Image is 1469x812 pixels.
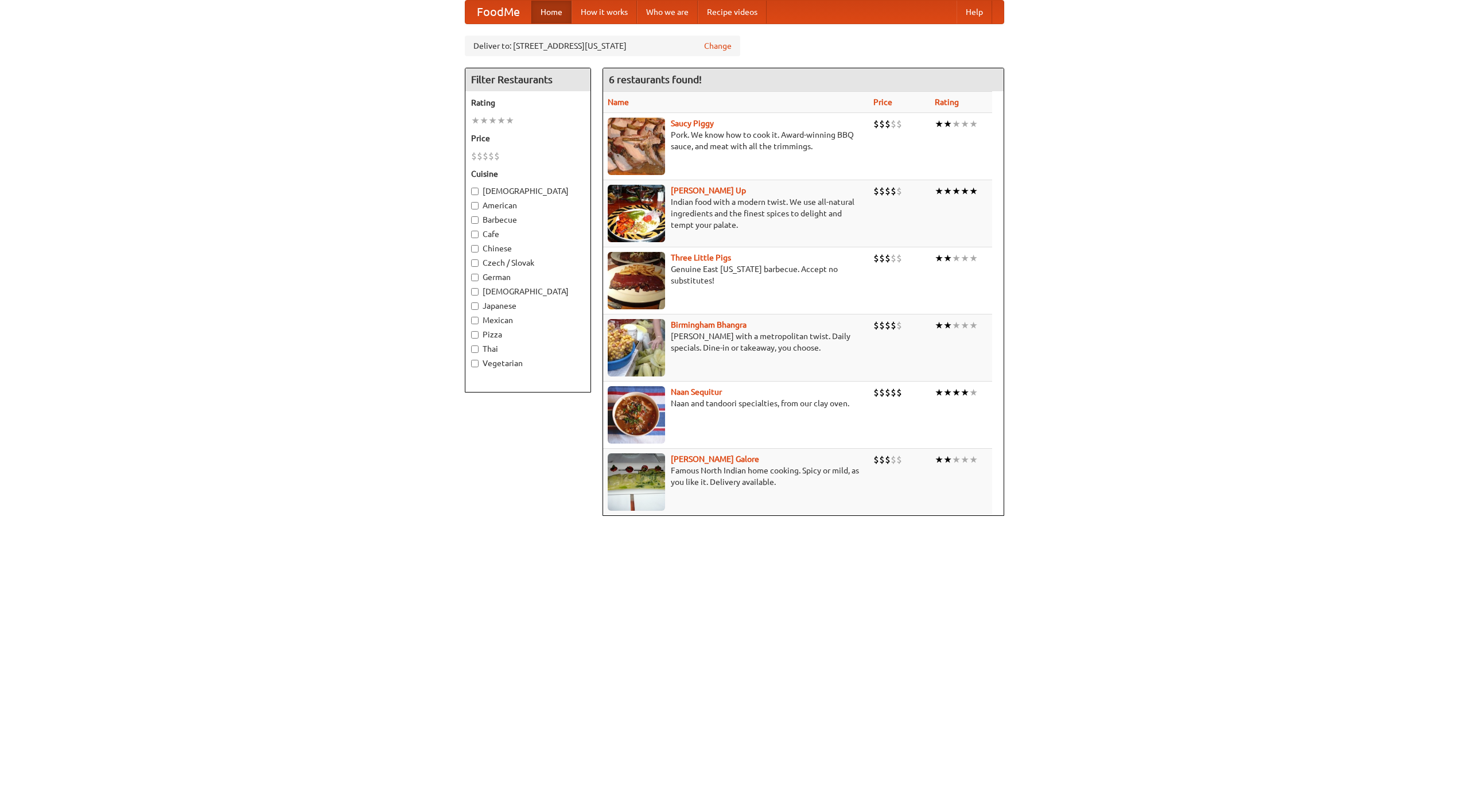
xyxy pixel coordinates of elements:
[608,263,864,286] p: Genuine East [US_STATE] barbecue. Accept no substitutes!
[471,358,585,369] label: Vegetarian
[531,1,572,24] a: Home
[957,1,992,24] a: Help
[885,319,891,332] li: $
[943,252,952,265] li: ★
[471,286,585,297] label: [DEMOGRAPHIC_DATA]
[961,185,969,197] li: ★
[952,453,961,466] li: ★
[704,40,732,52] a: Change
[471,231,479,238] input: Cafe
[969,185,978,197] li: ★
[608,118,665,175] img: saucy.jpg
[471,302,479,310] input: Japanese
[896,118,902,130] li: $
[608,129,864,152] p: Pork. We know how to cook it. Award-winning BBQ sauce, and meat with all the trimmings.
[471,185,585,197] label: [DEMOGRAPHIC_DATA]
[671,119,714,128] a: Saucy Piggy
[879,185,885,197] li: $
[471,300,585,312] label: Japanese
[879,118,885,130] li: $
[885,252,891,265] li: $
[637,1,698,24] a: Who we are
[471,360,479,367] input: Vegetarian
[896,386,902,399] li: $
[935,252,943,265] li: ★
[471,188,479,195] input: [DEMOGRAPHIC_DATA]
[952,252,961,265] li: ★
[471,97,585,108] h5: Rating
[471,200,585,211] label: American
[891,185,896,197] li: $
[961,118,969,130] li: ★
[935,386,943,399] li: ★
[471,114,480,127] li: ★
[873,319,879,332] li: $
[608,252,665,309] img: littlepigs.jpg
[480,114,488,127] li: ★
[952,319,961,332] li: ★
[671,186,746,195] b: [PERSON_NAME] Up
[952,386,961,399] li: ★
[896,185,902,197] li: $
[671,253,731,262] a: Three Little Pigs
[471,343,585,355] label: Thai
[943,118,952,130] li: ★
[608,398,864,409] p: Naan and tandoori specialties, from our clay oven.
[471,168,585,180] h5: Cuisine
[943,185,952,197] li: ★
[465,36,740,56] div: Deliver to: [STREET_ADDRESS][US_STATE]
[891,319,896,332] li: $
[873,98,892,107] a: Price
[885,185,891,197] li: $
[471,331,479,339] input: Pizza
[891,453,896,466] li: $
[698,1,767,24] a: Recipe videos
[471,257,585,269] label: Czech / Slovak
[497,114,506,127] li: ★
[879,319,885,332] li: $
[891,252,896,265] li: $
[896,319,902,332] li: $
[943,386,952,399] li: ★
[465,68,590,91] h4: Filter Restaurants
[608,331,864,353] p: [PERSON_NAME] with a metropolitan twist. Daily specials. Dine-in or takeaway, you choose.
[873,386,879,399] li: $
[935,185,943,197] li: ★
[969,453,978,466] li: ★
[671,320,747,329] a: Birmingham Bhangra
[471,243,585,254] label: Chinese
[471,345,479,353] input: Thai
[961,386,969,399] li: ★
[896,453,902,466] li: $
[885,386,891,399] li: $
[608,319,665,376] img: bhangra.jpg
[952,118,961,130] li: ★
[885,453,891,466] li: $
[471,133,585,144] h5: Price
[608,465,864,488] p: Famous North Indian home cooking. Spicy or mild, as you like it. Delivery available.
[471,274,479,281] input: German
[935,319,943,332] li: ★
[873,118,879,130] li: $
[891,386,896,399] li: $
[943,319,952,332] li: ★
[969,319,978,332] li: ★
[608,386,665,444] img: naansequitur.jpg
[488,150,494,162] li: $
[608,185,665,242] img: curryup.jpg
[671,454,759,464] a: [PERSON_NAME] Galore
[879,252,885,265] li: $
[465,1,531,24] a: FoodMe
[952,185,961,197] li: ★
[471,216,479,224] input: Barbecue
[671,387,722,397] a: Naan Sequitur
[483,150,488,162] li: $
[471,271,585,283] label: German
[935,118,943,130] li: ★
[969,386,978,399] li: ★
